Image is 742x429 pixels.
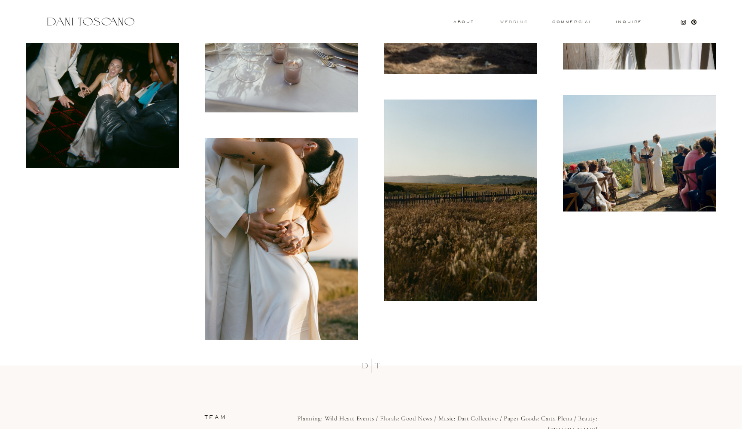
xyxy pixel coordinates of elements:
[500,20,528,23] a: wedding
[615,20,643,24] a: Inquire
[453,20,472,23] a: About
[145,415,286,425] h2: team
[552,20,592,24] a: commercial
